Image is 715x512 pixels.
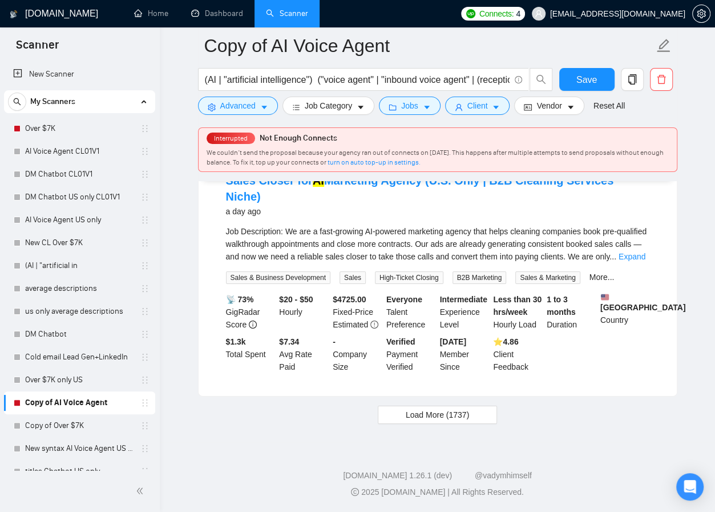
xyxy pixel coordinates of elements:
[30,90,75,113] span: My Scanners
[25,323,134,346] a: DM Chatbot
[333,320,368,329] span: Estimated
[455,103,463,111] span: user
[134,9,168,18] a: homeHome
[224,293,277,331] div: GigRadar Score
[25,300,134,323] a: us only average descriptions
[292,103,300,111] span: bars
[530,74,552,85] span: search
[226,225,649,263] div: Job Description: We are a fast-growing AI-powered marketing agency that helps cleaning companies ...
[226,205,649,218] div: a day ago
[343,471,452,480] a: [DOMAIN_NAME] 1.26.1 (dev)
[277,293,330,331] div: Hourly
[266,9,308,18] a: searchScanner
[536,99,562,112] span: Vendor
[330,293,384,331] div: Fixed-Price
[211,134,251,142] span: Interrupted
[140,330,150,339] span: holder
[226,295,254,304] b: 📡 73%
[389,103,397,111] span: folder
[576,73,597,87] span: Save
[140,375,150,385] span: holder
[375,271,443,284] span: High-Ticket Closing
[140,398,150,407] span: holder
[277,335,330,373] div: Avg Rate Paid
[333,337,336,346] b: -
[140,147,150,156] span: holder
[333,295,366,304] b: $ 4725.00
[567,103,575,111] span: caret-down
[656,38,671,53] span: edit
[386,337,415,346] b: Verified
[544,293,598,331] div: Duration
[493,295,542,317] b: Less than 30 hrs/week
[621,68,644,91] button: copy
[453,271,507,284] span: B2B Marketing
[191,9,243,18] a: dashboardDashboard
[169,486,706,498] div: 2025 [DOMAIN_NAME] | All Rights Reserved.
[693,9,710,18] span: setting
[440,337,466,346] b: [DATE]
[676,473,704,501] div: Open Intercom Messenger
[384,293,438,331] div: Talent Preference
[279,295,313,304] b: $20 - $50
[260,133,337,143] span: Not Enough Connects
[224,335,277,373] div: Total Spent
[25,369,134,391] a: Over $7K only US
[357,103,365,111] span: caret-down
[351,488,359,496] span: copyright
[524,103,532,111] span: idcard
[467,99,488,112] span: Client
[438,293,491,331] div: Experience Level
[559,68,615,91] button: Save
[515,76,522,83] span: info-circle
[226,337,246,346] b: $ 1.3k
[330,335,384,373] div: Company Size
[25,209,134,231] a: AI Voice Agent US only
[8,93,26,111] button: search
[515,271,580,284] span: Sales & Marketing
[140,124,150,133] span: holder
[25,140,134,163] a: AI Voice Agent CL01V1
[600,293,686,312] b: [GEOGRAPHIC_DATA]
[140,238,150,247] span: holder
[13,63,146,86] a: New Scanner
[140,444,150,453] span: holder
[445,97,510,115] button: userClientcaret-down
[198,97,278,115] button: settingAdvancedcaret-down
[25,186,134,209] a: DM Chatbot US only CL01V1
[384,335,438,373] div: Payment Verified
[619,252,645,261] a: Expand
[25,437,134,460] a: New syntax AI Voice Agent US only
[25,117,134,140] a: Over $7K
[10,5,18,23] img: logo
[140,421,150,430] span: holder
[7,37,68,61] span: Scanner
[140,284,150,293] span: holder
[516,7,520,20] span: 4
[401,99,418,112] span: Jobs
[609,252,616,261] span: ...
[601,293,609,301] img: 🇺🇸
[140,467,150,476] span: holder
[530,68,552,91] button: search
[466,9,475,18] img: upwork-logo.png
[279,337,299,346] b: $7.34
[207,149,664,166] span: We couldn’t send the proposal because your agency ran out of connects on [DATE]. This happens aft...
[25,277,134,300] a: average descriptions
[514,97,584,115] button: idcardVendorcaret-down
[25,460,134,483] a: titles Chatbot US only
[25,346,134,369] a: Cold email Lead Gen+LinkedIn
[140,261,150,270] span: holder
[378,406,497,424] button: Load More (1737)
[140,307,150,316] span: holder
[249,321,257,329] span: info-circle
[25,254,134,277] a: (AI | "artificial in
[140,193,150,202] span: holder
[621,74,643,85] span: copy
[547,295,576,317] b: 1 to 3 months
[204,31,654,60] input: Scanner name...
[438,335,491,373] div: Member Since
[205,73,510,87] input: Search Freelance Jobs...
[4,63,155,86] li: New Scanner
[650,68,673,91] button: delete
